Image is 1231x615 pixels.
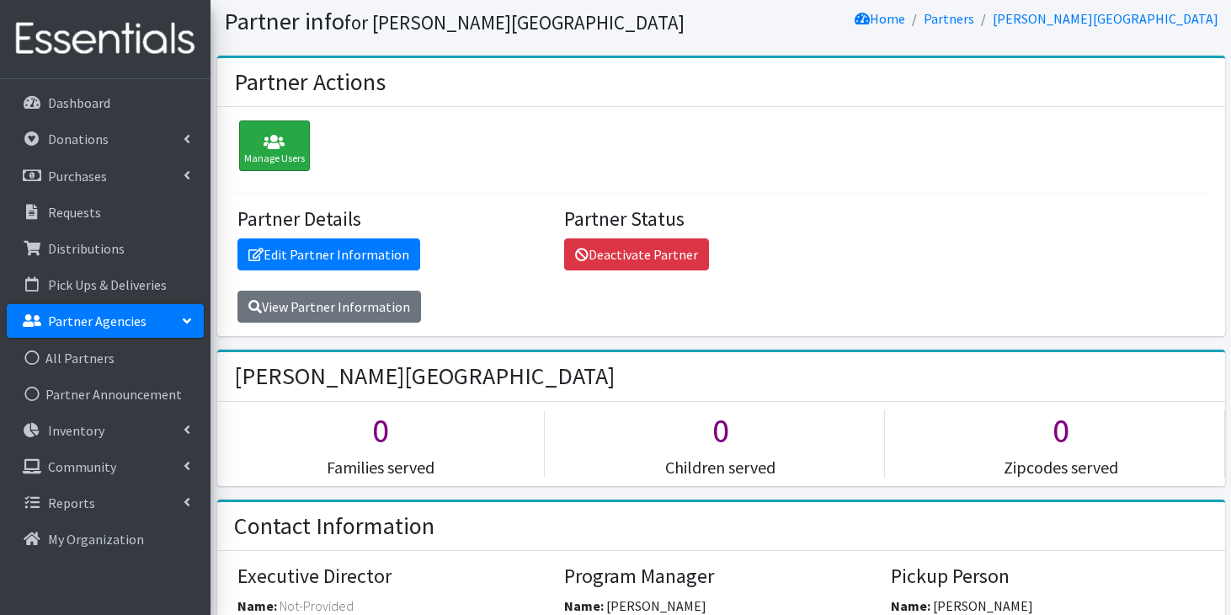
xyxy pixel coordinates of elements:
a: Distributions [7,232,204,265]
p: Distributions [48,240,125,257]
p: Dashboard [48,94,110,111]
a: Community [7,450,204,484]
a: Purchases [7,159,204,193]
p: Purchases [48,168,107,184]
a: Dashboard [7,86,204,120]
p: Requests [48,204,101,221]
a: All Partners [7,341,204,375]
a: Reports [7,486,204,520]
h1: 0 [557,410,884,451]
a: Requests [7,195,204,229]
p: Donations [48,131,109,147]
h5: Families served [217,457,544,478]
a: View Partner Information [237,291,421,323]
a: Deactivate Partner [564,238,709,270]
h1: 0 [898,410,1224,451]
a: Home [855,10,905,27]
a: Edit Partner Information [237,238,420,270]
p: Inventory [48,422,104,439]
h2: [PERSON_NAME][GEOGRAPHIC_DATA] [234,362,615,391]
h1: 0 [217,410,544,451]
h5: Children served [557,457,884,478]
p: Reports [48,495,95,511]
h4: Pickup Person [891,564,1205,589]
a: Manage Users [231,140,310,157]
p: Partner Agencies [48,313,147,329]
span: [PERSON_NAME] [933,597,1033,614]
h2: Contact Information [234,512,434,541]
h4: Program Manager [564,564,878,589]
h5: Zipcodes served [898,457,1224,478]
span: [PERSON_NAME] [606,597,706,614]
a: Donations [7,122,204,156]
h4: Partner Details [237,207,552,232]
p: My Organization [48,531,144,548]
span: Not-Provided [280,597,354,614]
p: Community [48,458,116,475]
a: [PERSON_NAME][GEOGRAPHIC_DATA] [993,10,1218,27]
a: Inventory [7,414,204,447]
a: My Organization [7,522,204,556]
h4: Partner Status [564,207,878,232]
a: Pick Ups & Deliveries [7,268,204,302]
a: Partner Announcement [7,377,204,411]
small: for [PERSON_NAME][GEOGRAPHIC_DATA] [344,10,685,35]
a: Partners [924,10,974,27]
h2: Partner Actions [234,68,386,97]
h1: Partner info [224,7,715,36]
p: Pick Ups & Deliveries [48,276,167,293]
img: HumanEssentials [7,11,204,67]
a: Partner Agencies [7,304,204,338]
div: Manage Users [239,120,310,171]
h4: Executive Director [237,564,552,589]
